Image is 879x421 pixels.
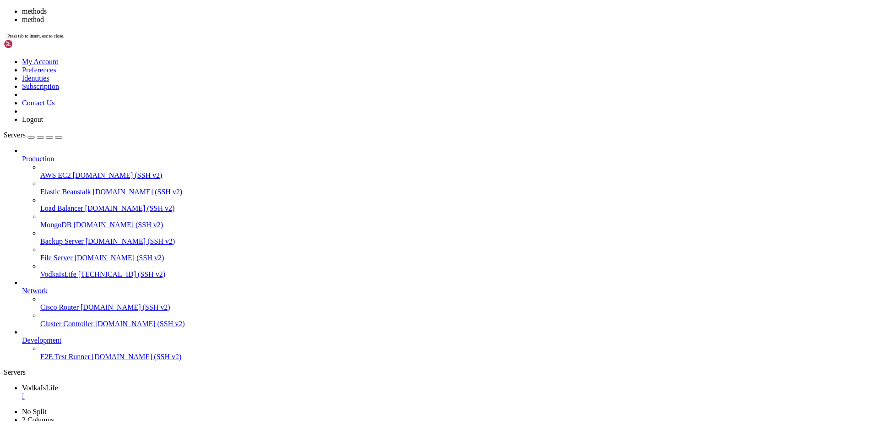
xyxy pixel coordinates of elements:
span: Your concurrents is [106,74,176,81]
li: Load Balancer [DOMAIN_NAME] (SSH v2) [40,196,875,213]
a: Elastic Beanstalk [DOMAIN_NAME] (SSH v2) [40,188,875,196]
span: Load Balancer [40,204,83,212]
span: Layer 4 [7,136,33,143]
span: [TECHNICAL_ID] (SSH v2) [78,270,165,278]
span: │ [4,136,7,143]
span: [DATE] attacks [125,105,176,112]
a: Cluster Controller [DOMAIN_NAME] (SSH v2) [40,320,875,328]
li: Backup Server [DOMAIN_NAME] (SSH v2) [40,229,875,246]
a: Subscription [22,82,59,90]
li: AWS EC2 [DOMAIN_NAME] (SSH v2) [40,163,875,180]
a: Backup Server [DOMAIN_NAME] (SSH v2) [40,237,875,246]
span: █ [33,144,37,151]
span: t [37,183,40,190]
span: o [44,183,48,190]
a:  [22,392,875,400]
span: Cisco Router [40,303,79,311]
div: Servers [4,368,875,377]
span: VodkaIsLife [40,270,76,278]
span: Layer 7 [7,144,33,151]
span: [DOMAIN_NAME] (SSH v2) [92,353,182,361]
a: Load Balancer [DOMAIN_NAME] (SSH v2) [40,204,875,213]
span: Status [143,120,165,128]
span: Bypass power saving acces [95,97,187,104]
span: │ [37,136,40,143]
a: No Split [22,408,47,416]
span: │ [4,152,7,159]
li: E2E Test Runner [DOMAIN_NAME] (SSH v2) [40,344,875,361]
span: VodkaIsLife [22,384,58,392]
span: d [48,183,51,190]
span: 2 [176,74,179,81]
span: AWS EC2 [40,171,71,179]
span: █ [29,152,33,159]
span: Vip acces [125,82,157,89]
span: ┌────────────────────────────┐ [95,19,205,27]
li: Development [22,328,875,361]
a: Network [22,287,875,295]
span: └───────────┘ [4,159,51,167]
span: [DOMAIN_NAME] (SSH v2) [93,188,183,196]
span: 322 [176,105,187,112]
span: aboof > [4,183,29,190]
span: Botnet [7,152,29,159]
a: Contact Us [22,99,55,107]
span: [DOMAIN_NAME] (SSH v2) [86,237,175,245]
span: [DOMAIN_NAME] (SSH v2) [73,171,163,179]
span: e [33,183,37,190]
li: Network [22,279,875,328]
img: Shellngn [4,39,56,49]
a: Production [22,155,875,163]
li: VodkaIsLife [TECHNICAL_ID] (SSH v2) [40,262,875,279]
a: VodkaIsLife [22,384,875,400]
span: E2E Test Runner [40,353,90,361]
li: method [22,16,875,24]
li: MongoDB [DOMAIN_NAME] (SSH v2) [40,213,875,229]
span: [DOMAIN_NAME] (SSH v2) [85,204,175,212]
span: TYPE HELP [136,167,168,175]
li: File Server [DOMAIN_NAME] (SSH v2) [40,246,875,262]
a: AWS EC2 [DOMAIN_NAME] (SSH v2) [40,171,875,180]
li: Cisco Router [DOMAIN_NAME] (SSH v2) [40,295,875,312]
span: Development [22,336,61,344]
span: Your max time is [114,89,172,97]
span: Your username [114,58,161,66]
span: false [187,97,205,104]
a: Logout [22,115,43,123]
span: [DOMAIN_NAME] (SSH v2) [75,254,164,262]
span: │ [95,27,99,34]
span: aboof [154,43,172,50]
span: Your plan expire on [95,66,165,73]
span: false [157,82,176,89]
a: File Server [DOMAIN_NAME] (SSH v2) [40,254,875,262]
div: (14, 23) [58,183,61,191]
li: Production [22,147,875,279]
span: [DOMAIN_NAME] (SSH v2) [95,320,185,328]
a: Preferences [22,66,56,74]
span: P 2 L B O T N E T [99,27,165,34]
span: Cluster Controller [40,320,93,328]
span: Elastic Beanstalk [40,188,91,196]
span: [DATE] [165,66,187,73]
a: Identities [22,74,49,82]
span: 120s [172,89,187,97]
span: │ [165,27,168,34]
a: E2E Test Runner [DOMAIN_NAME] (SSH v2) [40,353,875,361]
span: │ [33,152,37,159]
a: Development [22,336,875,344]
span: █ [33,136,37,143]
span: └────────────────────────────┘ [95,35,205,42]
span: ┌───────────┐ [4,128,51,136]
span: [DOMAIN_NAME] (SSH v2) [73,221,163,229]
li: methods [22,7,875,16]
li: Elastic Beanstalk [DOMAIN_NAME] (SSH v2) [40,180,875,196]
span: aboof [161,58,179,66]
span: │ [4,144,7,151]
a: Cisco Router [DOMAIN_NAME] (SSH v2) [40,303,875,312]
span: MongoDB [40,221,71,229]
span: h [40,183,44,190]
a: Servers [4,131,62,139]
span: Network [22,287,48,295]
span: m [29,183,33,190]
